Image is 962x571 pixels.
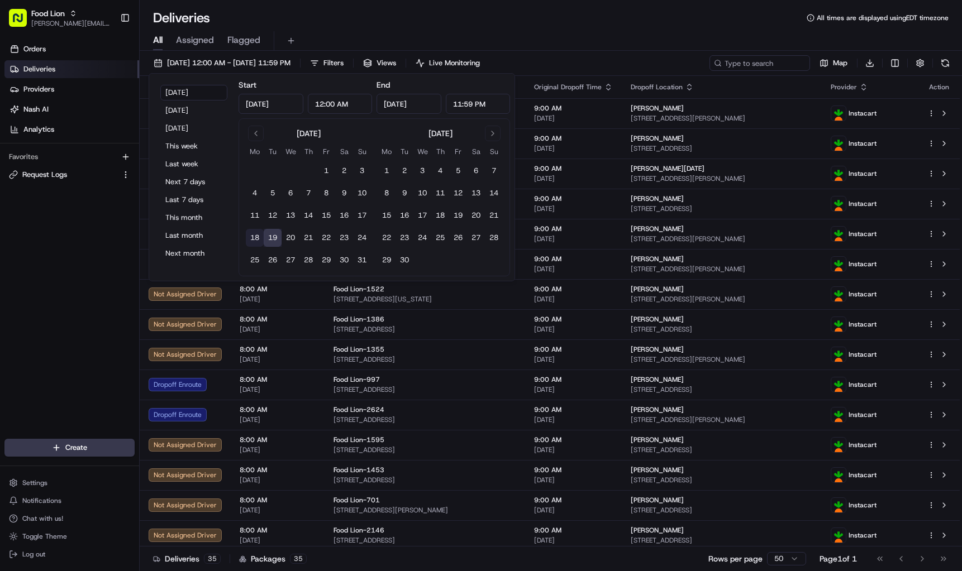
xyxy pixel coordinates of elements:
[111,189,135,198] span: Pylon
[413,146,431,157] th: Wednesday
[534,295,613,304] span: [DATE]
[335,162,353,180] button: 2
[831,83,857,92] span: Provider
[378,229,396,247] button: 22
[264,184,282,202] button: 5
[22,496,61,505] span: Notifications
[396,251,413,269] button: 30
[190,110,203,123] button: Start new chat
[4,148,135,166] div: Favorites
[378,251,396,269] button: 29
[246,251,264,269] button: 25
[334,445,516,454] span: [STREET_ADDRESS]
[264,146,282,157] th: Tuesday
[849,169,877,178] span: Instacart
[396,184,413,202] button: 9
[429,58,480,68] span: Live Monitoring
[449,184,467,202] button: 12
[534,285,613,294] span: 9:00 AM
[467,146,485,157] th: Saturday
[378,184,396,202] button: 8
[431,184,449,202] button: 11
[153,9,210,27] h1: Deliveries
[534,144,613,153] span: [DATE]
[240,385,316,394] span: [DATE]
[396,146,413,157] th: Tuesday
[334,315,384,324] span: Food Lion-1386
[631,536,813,545] span: [STREET_ADDRESS]
[246,184,264,202] button: 4
[534,325,613,334] span: [DATE]
[240,476,316,484] span: [DATE]
[631,405,684,414] span: [PERSON_NAME]
[631,295,813,304] span: [STREET_ADDRESS][PERSON_NAME]
[334,355,516,364] span: [STREET_ADDRESS]
[4,80,139,98] a: Providers
[23,84,54,94] span: Providers
[23,64,55,74] span: Deliveries
[631,385,813,394] span: [STREET_ADDRESS]
[23,104,49,114] span: Nash AI
[534,466,613,474] span: 9:00 AM
[353,207,371,224] button: 17
[449,207,467,224] button: 19
[335,207,353,224] button: 16
[353,184,371,202] button: 10
[160,138,227,154] button: This week
[29,72,184,84] input: Clear
[534,526,613,535] span: 9:00 AM
[534,375,613,384] span: 9:00 AM
[106,162,179,173] span: API Documentation
[467,229,485,247] button: 27
[849,350,877,359] span: Instacart
[282,207,299,224] button: 13
[334,506,516,515] span: [STREET_ADDRESS][PERSON_NAME]
[334,385,516,394] span: [STREET_ADDRESS]
[31,19,111,28] button: [PERSON_NAME][EMAIL_ADDRESS][DOMAIN_NAME]
[534,204,613,213] span: [DATE]
[631,415,813,424] span: [STREET_ADDRESS][PERSON_NAME]
[240,345,316,354] span: 8:00 AM
[240,405,316,414] span: 8:00 AM
[317,146,335,157] th: Friday
[248,126,264,141] button: Go to previous month
[246,146,264,157] th: Monday
[849,531,877,540] span: Instacart
[534,255,613,263] span: 9:00 AM
[240,375,316,384] span: 8:00 AM
[297,128,321,139] div: [DATE]
[335,146,353,157] th: Saturday
[4,439,135,457] button: Create
[413,207,431,224] button: 17
[631,83,683,92] span: Dropoff Location
[849,139,877,148] span: Instacart
[485,126,501,141] button: Go to next month
[411,55,485,71] button: Live Monitoring
[831,166,846,181] img: profile_instacart_ahold_partner.png
[308,94,373,114] input: Time
[240,496,316,505] span: 8:00 AM
[431,146,449,157] th: Thursday
[937,55,953,71] button: Refresh
[534,496,613,505] span: 9:00 AM
[396,229,413,247] button: 23
[317,229,335,247] button: 22
[7,157,90,177] a: 📗Knowledge Base
[820,553,857,564] div: Page 1 of 1
[299,184,317,202] button: 7
[378,146,396,157] th: Monday
[246,207,264,224] button: 11
[334,526,384,535] span: Food Lion-2146
[79,189,135,198] a: Powered byPylon
[534,265,613,273] span: [DATE]
[240,325,316,334] span: [DATE]
[534,134,613,143] span: 9:00 AM
[167,58,290,68] span: [DATE] 12:00 AM - [DATE] 11:59 PM
[631,435,684,444] span: [PERSON_NAME]
[849,199,877,208] span: Instacart
[446,94,511,114] input: Time
[240,506,316,515] span: [DATE]
[160,121,227,136] button: [DATE]
[4,529,135,544] button: Toggle Theme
